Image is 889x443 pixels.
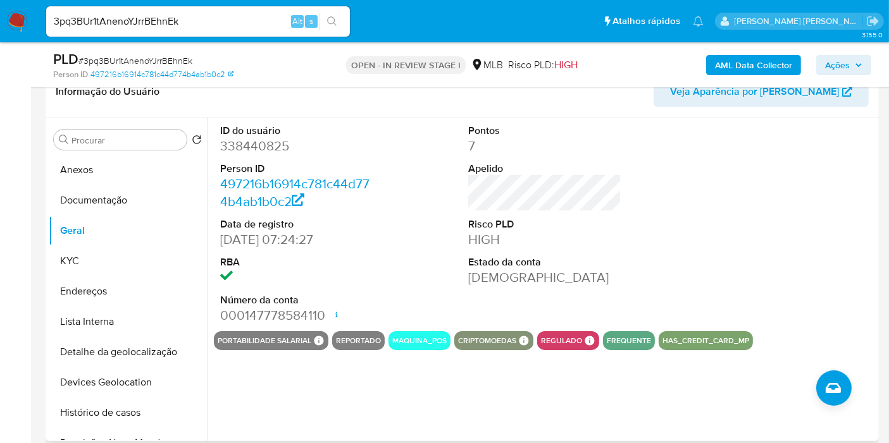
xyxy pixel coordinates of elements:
button: search-icon [319,13,345,30]
button: has_credit_card_mp [662,338,749,343]
dd: 7 [468,137,621,155]
dd: HIGH [468,231,621,248]
p: OPEN - IN REVIEW STAGE I [346,56,466,74]
dt: Apelido [468,162,621,176]
span: # 3pq3BUr1tAnenoYJrrBEhnEk [78,54,192,67]
span: Atalhos rápidos [612,15,680,28]
span: Alt [292,15,302,27]
span: s [309,15,313,27]
button: Portabilidade Salarial [218,338,311,343]
b: Person ID [53,69,88,80]
button: Detalhe da geolocalização [49,337,207,367]
a: Notificações [693,16,704,27]
button: reportado [336,338,381,343]
dd: [DEMOGRAPHIC_DATA] [468,269,621,286]
dt: Person ID [220,162,373,176]
a: 497216b16914c781c44d774b4ab1b0c2 [220,174,370,210]
button: Procurar [59,135,69,145]
span: Risco PLD: [508,58,578,72]
dd: 338440825 [220,137,373,155]
button: Retornar ao pedido padrão [192,135,202,149]
dd: [DATE] 07:24:27 [220,231,373,248]
dt: ID do usuário [220,124,373,138]
button: Lista Interna [49,306,207,337]
button: Ações [816,55,871,75]
a: Sair [866,15,880,28]
button: Geral [49,215,207,246]
button: Veja Aparência por [PERSON_NAME] [654,76,869,107]
button: criptomoedas [458,338,516,343]
span: Ações [825,55,850,75]
b: PLD [53,49,78,69]
b: AML Data Collector [715,55,792,75]
p: leticia.merlin@mercadolivre.com [735,15,862,27]
input: Pesquise usuários ou casos... [46,13,350,30]
button: KYC [49,246,207,276]
span: 3.155.0 [862,30,883,40]
a: 497216b16914c781c44d774b4ab1b0c2 [90,69,233,80]
button: AML Data Collector [706,55,801,75]
dd: 000147778584110 [220,306,373,324]
button: Endereços [49,276,207,306]
button: Anexos [49,155,207,185]
span: Veja Aparência por [PERSON_NAME] [670,76,839,107]
dt: Pontos [468,124,621,138]
dt: Número da conta [220,293,373,307]
button: maquina_pos [392,338,447,343]
button: frequente [607,338,651,343]
button: Documentação [49,185,207,215]
h1: Informação do Usuário [56,85,159,98]
dt: Data de registro [220,217,373,231]
input: Procurar [71,135,182,146]
dt: Risco PLD [468,217,621,231]
button: Devices Geolocation [49,367,207,397]
button: Histórico de casos [49,397,207,428]
div: MLB [471,58,503,72]
dt: RBA [220,255,373,269]
button: regulado [541,338,582,343]
span: HIGH [554,58,578,72]
dt: Estado da conta [468,255,621,269]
